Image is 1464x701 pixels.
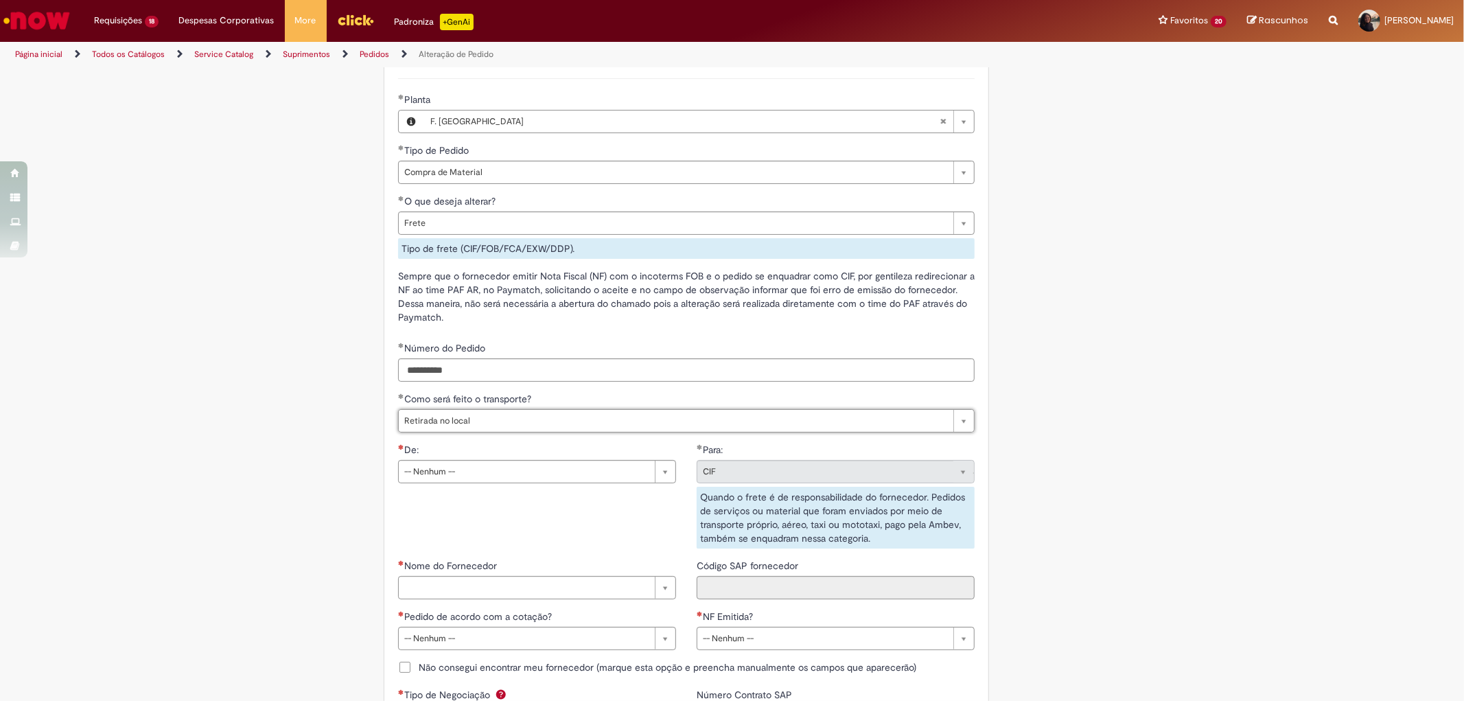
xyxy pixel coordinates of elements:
[697,487,975,549] div: Quando o frete é de responsabilidade do fornecedor. Pedidos de serviços ou material que foram env...
[404,93,433,106] span: Necessários - Planta
[697,443,725,457] label: Somente leitura - Para:
[337,10,374,30] img: click_logo_yellow_360x200.png
[423,111,974,133] a: F. [GEOGRAPHIC_DATA]Limpar campo Planta
[697,689,795,701] span: Número Contrato SAP
[395,14,474,30] div: Padroniza
[933,111,953,133] abbr: Limpar campo Planta
[94,14,142,27] span: Requisições
[703,461,946,483] span: CIF
[398,145,404,150] span: Obrigatório Preenchido
[1247,14,1308,27] a: Rascunhos
[92,49,165,60] a: Todos os Catálogos
[398,94,404,100] span: Obrigatório Preenchido
[1384,14,1454,26] span: [PERSON_NAME]
[404,393,534,405] span: Como será feito o transporte?
[419,660,916,674] span: Não consegui encontrar meu fornecedor (marque esta opção e preencha manualmente os campos que apa...
[404,144,472,157] span: Tipo de Pedido
[697,559,801,573] label: Somente leitura - Código SAP fornecedor
[145,16,159,27] span: 18
[398,560,404,566] span: Necessários
[703,610,756,623] span: NF Emitida?
[10,42,966,67] ul: Trilhas de página
[398,689,404,695] span: Necessários
[398,444,404,450] span: Necessários
[703,444,725,456] span: Somente leitura - Para:
[404,628,648,650] span: -- Nenhum --
[404,461,648,483] span: -- Nenhum --
[404,689,493,701] span: Tipo de Negociação
[493,689,509,700] span: Ajuda para Tipo de Negociação
[404,410,946,432] span: Retirada no local
[398,358,975,382] input: Número do Pedido
[703,628,946,650] span: -- Nenhum --
[295,14,316,27] span: More
[398,196,404,201] span: Obrigatório Preenchido
[404,195,498,207] span: O que deseja alterar?
[399,111,423,133] button: Planta, Visualizar este registro F. Uberlândia
[404,610,555,623] span: Pedido de acordo com a cotação?
[697,611,703,617] span: Necessários
[398,269,975,324] p: Sempre que o fornecedor emitir Nota Fiscal (NF) com o incoterms FOB e o pedido se enquadrar como ...
[430,111,940,133] span: F. [GEOGRAPHIC_DATA]
[404,342,488,354] span: Número do Pedido
[419,49,493,60] a: Alteração de Pedido
[1211,16,1227,27] span: 20
[398,393,404,399] span: Obrigatório Preenchido
[1170,14,1208,27] span: Favoritos
[404,560,500,572] span: Nome do Fornecedor
[360,49,389,60] a: Pedidos
[179,14,275,27] span: Despesas Corporativas
[697,444,703,450] span: Obrigatório Preenchido
[1259,14,1308,27] span: Rascunhos
[697,576,975,599] input: Código SAP fornecedor
[404,161,946,183] span: Compra de Material
[194,49,253,60] a: Service Catalog
[283,49,330,60] a: Suprimentos
[404,444,421,456] span: De:
[398,576,676,599] a: Limpar campo Nome do Fornecedor
[15,49,62,60] a: Página inicial
[404,212,946,234] span: Frete
[398,343,404,348] span: Obrigatório Preenchido
[440,14,474,30] p: +GenAi
[1,7,72,34] img: ServiceNow
[398,238,975,259] div: Tipo de frete (CIF/FOB/FCA/EXW/DDP).
[398,611,404,617] span: Necessários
